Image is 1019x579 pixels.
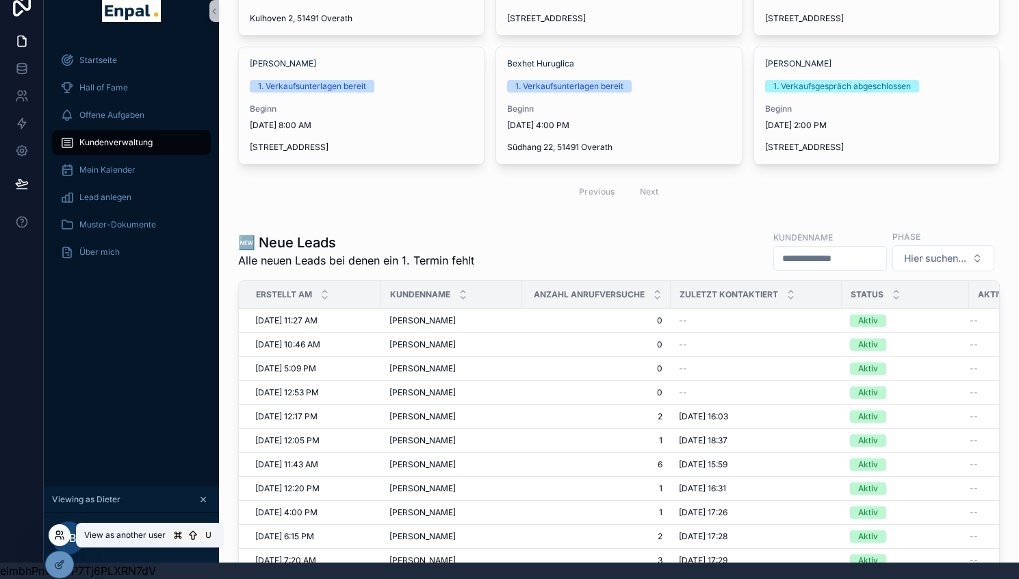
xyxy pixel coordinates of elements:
a: [PERSON_NAME] [389,483,514,494]
a: [PERSON_NAME] [389,339,514,350]
a: 0 [530,387,662,398]
span: Status [851,289,883,300]
span: [DATE] 5:09 PM [255,363,316,374]
span: [DATE] 17:29 [679,555,727,566]
span: Muster-Dokumente [79,219,156,230]
span: 1 [530,507,662,518]
span: [DATE] 16:03 [679,411,728,422]
div: 1. Verkaufsunterlagen bereit [515,80,623,93]
span: -- [679,339,687,350]
span: Startseite [79,55,117,66]
a: -- [679,387,834,398]
div: Aktiv [858,482,878,495]
div: Aktiv [858,410,878,423]
a: Aktiv [850,482,961,495]
span: [STREET_ADDRESS] [250,142,473,153]
span: [DATE] 8:00 AM [250,120,473,131]
a: Aktiv [850,410,961,423]
span: [DATE] 12:05 PM [255,435,320,446]
span: -- [970,459,978,470]
a: [DATE] 17:26 [679,507,834,518]
span: [PERSON_NAME] [389,387,456,398]
button: Select Button [892,245,994,271]
a: Aktiv [850,458,961,471]
span: Anzahl Anrufversuche [534,289,645,300]
a: Bexhet Huruglica [507,58,574,69]
span: [PERSON_NAME] [765,58,831,69]
a: 0 [530,363,662,374]
span: [STREET_ADDRESS] [507,13,730,24]
a: Kundenverwaltung [52,130,211,155]
span: Beginn [250,103,473,114]
a: Aktiv [850,386,961,399]
span: [DATE] 11:43 AM [255,459,318,470]
a: -- [679,339,834,350]
span: Zuletzt kontaktiert [680,289,778,300]
span: [DATE] 7:20 AM [255,555,316,566]
a: [DATE] 15:59 [679,459,834,470]
span: Alle neuen Leads bei denen ein 1. Termin fehlt [238,252,474,269]
a: [DATE] 12:05 PM [255,435,373,446]
span: [PERSON_NAME] [389,435,456,446]
a: 6 [530,459,662,470]
span: [PERSON_NAME] [389,315,456,326]
span: -- [970,411,978,422]
span: 0 [530,315,662,326]
a: [DATE] 10:46 AM [255,339,373,350]
a: [PERSON_NAME] [250,58,316,69]
div: Aktiv [858,386,878,399]
span: [PERSON_NAME] [389,363,456,374]
span: 3 [530,555,662,566]
span: -- [970,507,978,518]
span: [PERSON_NAME] [389,507,456,518]
a: [DATE] 12:17 PM [255,411,373,422]
span: Hier suchen... [904,251,966,265]
a: [DATE] 11:43 AM [255,459,373,470]
span: [PERSON_NAME] [389,555,456,566]
a: 1 [530,483,662,494]
a: [PERSON_NAME] [389,507,514,518]
span: View as another user [84,530,166,541]
span: [PERSON_NAME] [389,339,456,350]
a: [DATE] 4:00 PM [255,507,373,518]
span: [DATE] 18:37 [679,435,727,446]
span: Beginn [507,103,730,114]
a: [DATE] 12:20 PM [255,483,373,494]
a: Über mich [52,240,211,264]
a: Mein Kalender [52,158,211,182]
span: 2 [530,531,662,542]
a: [DATE] 7:20 AM [255,555,373,566]
span: [DATE] 4:00 PM [507,120,730,131]
span: U [203,530,214,541]
a: 0 [530,339,662,350]
a: [DATE] 11:27 AM [255,315,373,326]
span: -- [970,387,978,398]
a: Muster-Dokumente [52,212,211,237]
span: [PERSON_NAME] [389,531,456,542]
a: Startseite [52,48,211,73]
span: [STREET_ADDRESS] [765,142,988,153]
span: [DATE] 15:59 [679,459,727,470]
a: [DATE] 16:31 [679,483,834,494]
span: [DATE] 17:26 [679,507,727,518]
a: 1 [530,435,662,446]
div: Aktiv [858,362,878,375]
span: [DATE] 2:00 PM [765,120,988,131]
a: 2 [530,411,662,422]
a: [DATE] 6:15 PM [255,531,373,542]
a: Lead anlegen [52,185,211,210]
span: Hall of Fame [79,82,128,93]
span: [STREET_ADDRESS] [765,13,988,24]
span: -- [970,339,978,350]
a: [PERSON_NAME] [389,363,514,374]
a: [PERSON_NAME] [389,435,514,446]
div: scrollable content [44,38,219,282]
div: Aktiv [858,530,878,543]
